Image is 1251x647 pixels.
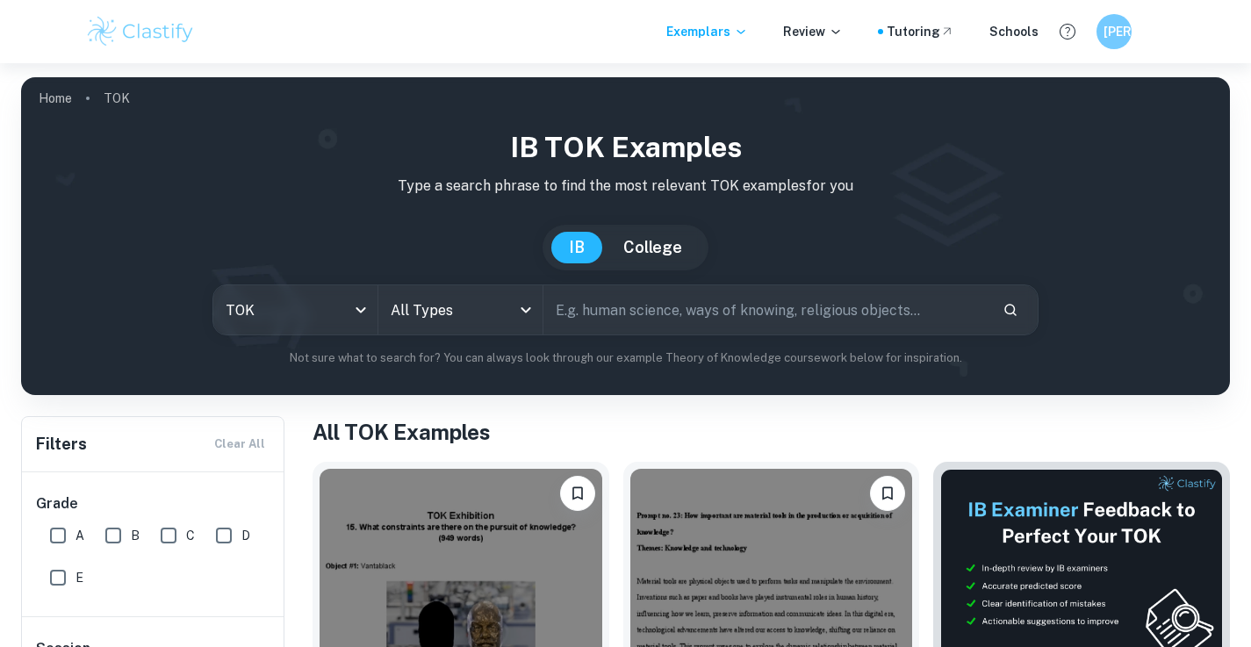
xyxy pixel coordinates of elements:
[606,232,700,263] button: College
[75,526,84,545] span: A
[313,416,1230,448] h1: All TOK Examples
[213,285,377,334] div: TOK
[989,22,1039,41] a: Schools
[85,14,197,49] img: Clastify logo
[186,526,195,545] span: C
[1096,14,1132,49] button: [PERSON_NAME]
[560,476,595,511] button: Bookmark
[104,89,130,108] p: TOK
[36,493,271,514] h6: Grade
[21,77,1230,395] img: profile cover
[783,22,843,41] p: Review
[1053,17,1082,47] button: Help and Feedback
[131,526,140,545] span: B
[36,432,87,456] h6: Filters
[35,349,1216,367] p: Not sure what to search for? You can always look through our example Theory of Knowledge coursewo...
[35,126,1216,169] h1: IB TOK examples
[996,295,1025,325] button: Search
[551,232,602,263] button: IB
[1104,22,1124,41] h6: [PERSON_NAME]
[75,568,83,587] span: E
[887,22,954,41] a: Tutoring
[378,285,543,334] div: All Types
[666,22,748,41] p: Exemplars
[543,285,989,334] input: E.g. human science, ways of knowing, religious objects...
[870,476,905,511] button: Bookmark
[39,86,72,111] a: Home
[35,176,1216,197] p: Type a search phrase to find the most relevant TOK examples for you
[241,526,250,545] span: D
